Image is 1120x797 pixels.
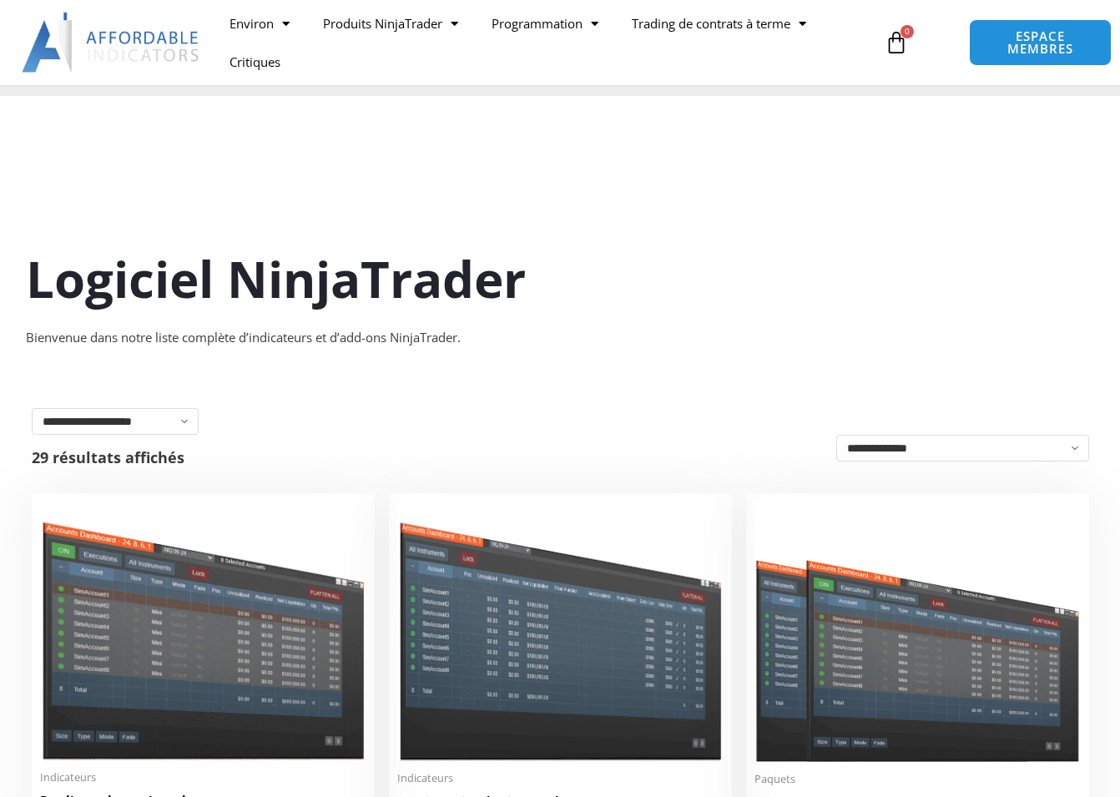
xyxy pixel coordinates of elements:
a: Produits NinjaTrader [306,4,475,43]
div: Bienvenue dans notre liste complète d’indicateurs et d’add-ons NinjaTrader. [26,326,1094,350]
a: Trading de contrats à terme [615,4,823,43]
span: Paquets [754,772,1081,786]
h1: Logiciel NinjaTrader [26,244,1094,314]
span: ESPACE MEMBRES [986,30,1093,55]
font: Programmation [492,15,583,32]
font: Trading de contrats à terme [632,15,790,32]
a: 0 [860,18,933,67]
a: Critiques [213,43,297,81]
font: Environ [230,15,274,32]
img: Gestionnaire de risques de compte [397,502,724,761]
font: Produits NinjaTrader [323,15,442,32]
select: Commander en magasin [836,435,1089,462]
a: Environ [213,4,306,43]
nav: Menu [213,4,874,81]
img: LogoAI | Affordable Indicators – NinjaTrader [22,13,201,73]
span: Indicateurs [40,770,366,784]
span: 0 [901,25,914,38]
a: Programmation [475,4,615,43]
p: 29 résultats affichés [32,450,184,465]
span: Indicateurs [397,771,724,785]
a: ESPACE MEMBRES [969,19,1111,66]
img: Dupliquer les actions de compte [40,502,366,761]
img: Suite de tableaux de bord des comptes [754,502,1081,762]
